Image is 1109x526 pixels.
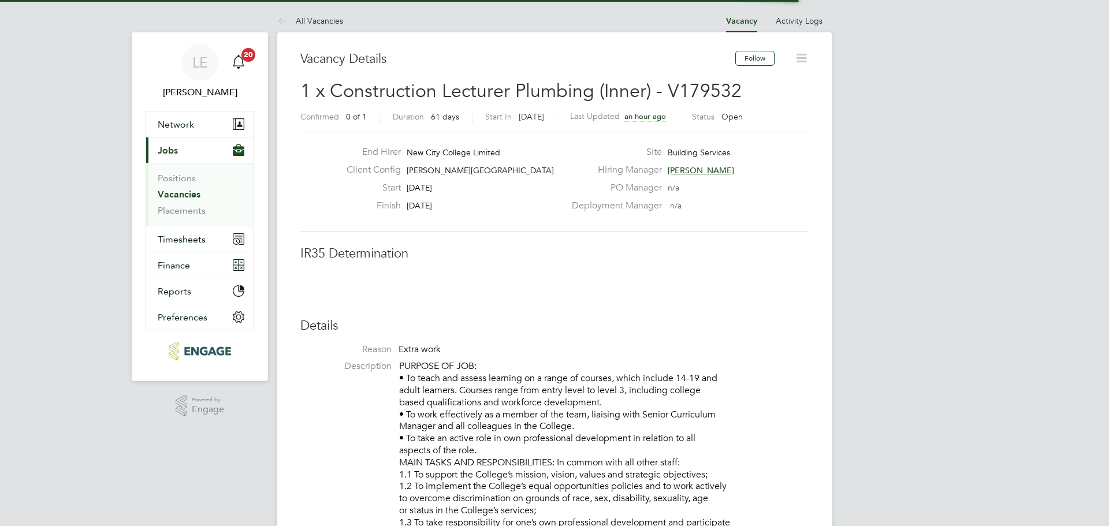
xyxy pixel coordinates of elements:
[300,80,742,102] span: 1 x Construction Lecturer Plumbing (Inner) - V179532
[146,278,254,304] button: Reports
[158,173,196,184] a: Positions
[146,252,254,278] button: Finance
[337,200,401,212] label: Finish
[519,111,544,122] span: [DATE]
[241,48,255,62] span: 20
[146,111,254,137] button: Network
[668,165,734,176] span: [PERSON_NAME]
[277,16,343,26] a: All Vacancies
[146,304,254,330] button: Preferences
[227,44,250,81] a: 20
[721,111,743,122] span: Open
[158,119,194,130] span: Network
[158,286,191,297] span: Reports
[337,164,401,176] label: Client Config
[407,182,432,193] span: [DATE]
[146,85,254,99] span: Laurence Elkington
[337,182,401,194] label: Start
[337,146,401,158] label: End Hirer
[300,111,339,122] label: Confirmed
[346,111,367,122] span: 0 of 1
[570,111,620,121] label: Last Updated
[300,318,809,334] h3: Details
[776,16,823,26] a: Activity Logs
[158,234,206,245] span: Timesheets
[158,312,207,323] span: Preferences
[565,182,662,194] label: PO Manager
[192,395,224,405] span: Powered by
[565,164,662,176] label: Hiring Manager
[431,111,459,122] span: 61 days
[158,205,206,216] a: Placements
[158,189,200,200] a: Vacancies
[146,163,254,226] div: Jobs
[399,344,441,355] span: Extra work
[132,32,268,381] nav: Main navigation
[146,342,254,360] a: Go to home page
[668,182,679,193] span: n/a
[735,51,775,66] button: Follow
[726,16,757,26] a: Vacancy
[407,165,554,176] span: [PERSON_NAME][GEOGRAPHIC_DATA]
[158,145,178,156] span: Jobs
[668,147,730,158] span: Building Services
[407,200,432,211] span: [DATE]
[407,147,500,158] span: New City College Limited
[146,226,254,252] button: Timesheets
[169,342,230,360] img: huntereducation-logo-retina.png
[192,405,224,415] span: Engage
[300,360,392,372] label: Description
[300,245,809,262] h3: IR35 Determination
[146,137,254,163] button: Jobs
[565,200,662,212] label: Deployment Manager
[565,146,662,158] label: Site
[485,111,512,122] label: Start In
[300,51,735,68] h3: Vacancy Details
[192,55,208,70] span: LE
[146,44,254,99] a: LE[PERSON_NAME]
[158,260,190,271] span: Finance
[624,111,666,121] span: an hour ago
[692,111,714,122] label: Status
[393,111,424,122] label: Duration
[300,344,392,356] label: Reason
[176,395,225,417] a: Powered byEngage
[670,200,682,211] span: n/a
